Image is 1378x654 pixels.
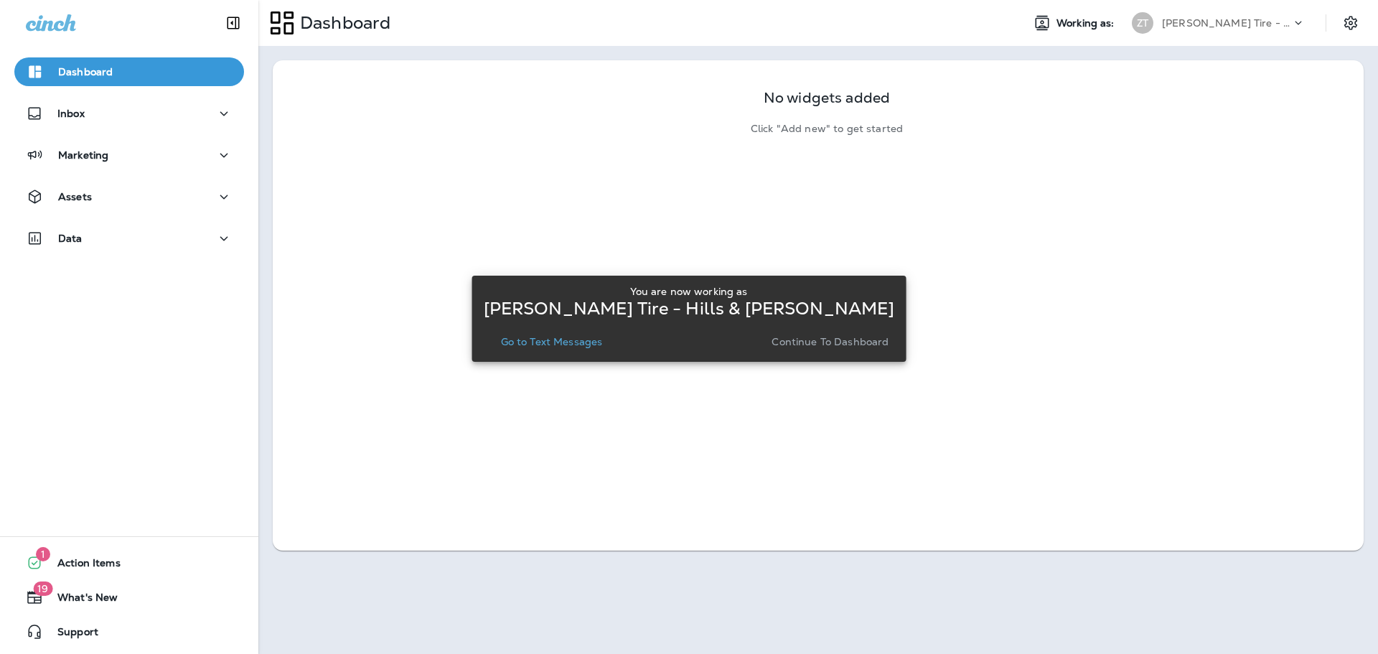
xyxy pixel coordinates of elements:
[1132,12,1153,34] div: ZT
[772,336,889,347] p: Continue to Dashboard
[43,592,118,609] span: What's New
[14,182,244,211] button: Assets
[766,332,894,352] button: Continue to Dashboard
[14,57,244,86] button: Dashboard
[43,557,121,574] span: Action Items
[14,617,244,646] button: Support
[57,108,85,119] p: Inbox
[58,191,92,202] p: Assets
[58,66,113,78] p: Dashboard
[1162,17,1291,29] p: [PERSON_NAME] Tire - Hills & [PERSON_NAME]
[33,581,52,596] span: 19
[14,99,244,128] button: Inbox
[14,224,244,253] button: Data
[484,303,895,314] p: [PERSON_NAME] Tire - Hills & [PERSON_NAME]
[1056,17,1117,29] span: Working as:
[213,9,253,37] button: Collapse Sidebar
[495,332,609,352] button: Go to Text Messages
[14,548,244,577] button: 1Action Items
[630,286,747,297] p: You are now working as
[501,336,603,347] p: Go to Text Messages
[58,233,83,244] p: Data
[58,149,108,161] p: Marketing
[294,12,390,34] p: Dashboard
[43,626,98,643] span: Support
[14,141,244,169] button: Marketing
[36,547,50,561] span: 1
[1338,10,1364,36] button: Settings
[14,583,244,612] button: 19What's New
